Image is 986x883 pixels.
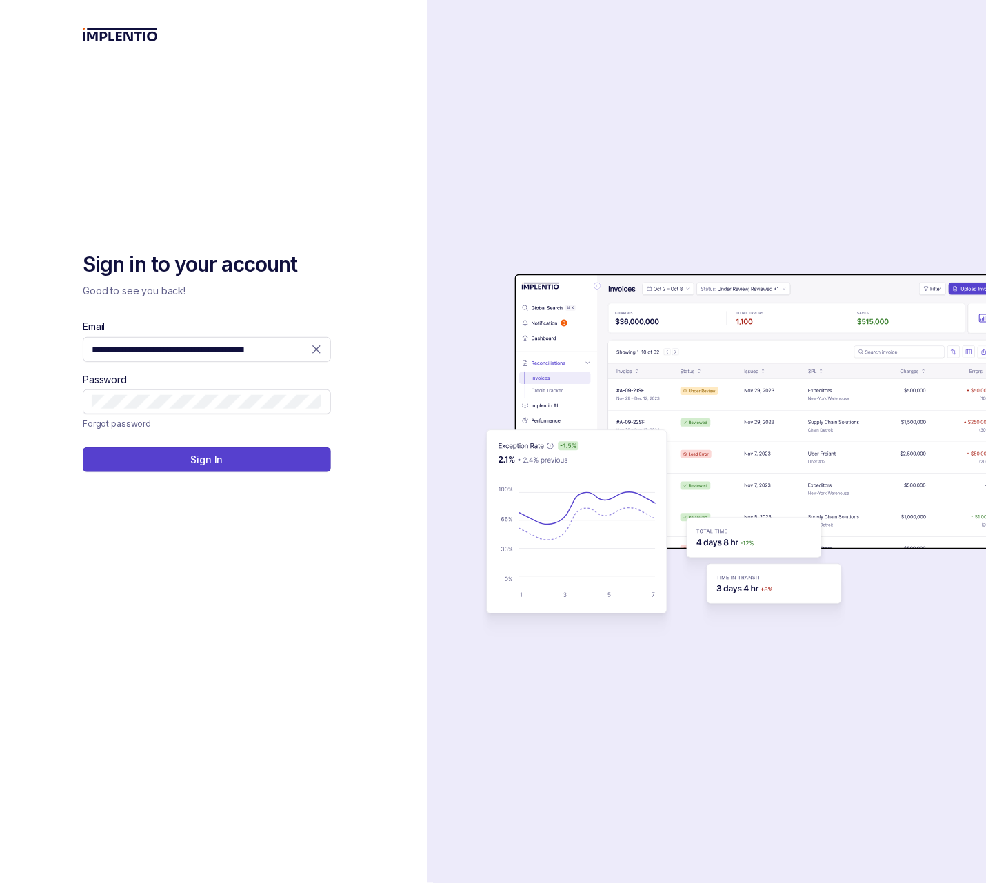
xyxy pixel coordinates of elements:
p: Forgot password [83,417,151,431]
label: Email [83,320,105,334]
a: Link Forgot password [83,417,151,431]
h2: Sign in to your account [83,251,331,278]
p: Sign In [190,453,223,467]
button: Sign In [83,447,331,472]
label: Password [83,373,127,387]
img: logo [83,28,158,41]
p: Good to see you back! [83,284,331,298]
